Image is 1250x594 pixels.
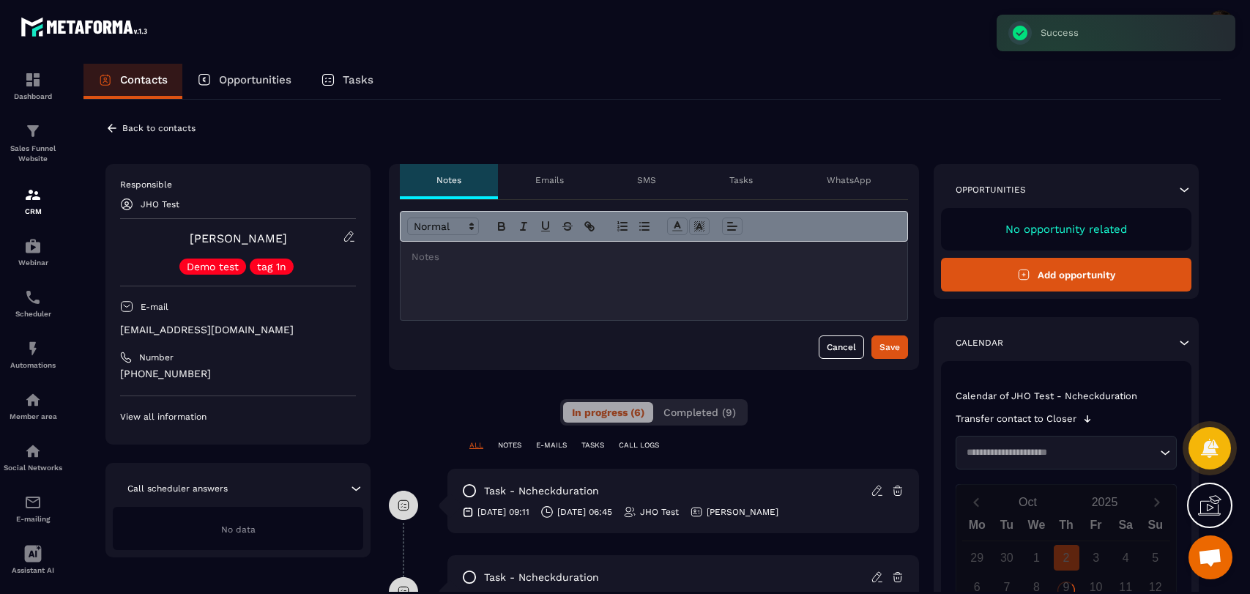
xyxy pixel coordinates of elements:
[619,440,659,450] p: CALL LOGS
[961,445,1156,460] input: Search for option
[956,390,1177,402] p: Calendar of JHO Test - Ncheckduration
[956,223,1177,236] p: No opportunity related
[83,64,182,99] a: Contacts
[956,337,1003,349] p: Calendar
[572,406,644,418] span: In progress (6)
[707,506,778,518] p: [PERSON_NAME]
[4,175,62,226] a: formationformationCRM
[640,506,679,518] p: JHO Test
[120,179,356,190] p: Responsible
[1188,535,1232,579] div: Mở cuộc trò chuyện
[24,340,42,357] img: automations
[120,411,356,423] p: View all information
[941,258,1191,292] button: Add opportunity
[24,71,42,89] img: formation
[4,380,62,431] a: automationsautomationsMember area
[879,340,900,354] div: Save
[221,524,256,535] span: No data
[819,335,864,359] button: Cancel
[484,571,599,584] p: task - Ncheckduration
[4,483,62,534] a: emailemailE-mailing
[536,440,567,450] p: E-MAILS
[4,92,62,100] p: Dashboard
[535,174,564,186] p: Emails
[477,506,529,518] p: [DATE] 09:11
[24,289,42,306] img: scheduler
[4,566,62,574] p: Assistant AI
[871,335,908,359] button: Save
[4,226,62,278] a: automationsautomationsWebinar
[24,122,42,140] img: formation
[257,261,286,272] p: tag 1n
[190,231,287,245] a: [PERSON_NAME]
[4,431,62,483] a: social-networksocial-networkSocial Networks
[343,73,373,86] p: Tasks
[182,64,306,99] a: Opportunities
[4,329,62,380] a: automationsautomationsAutomations
[469,440,483,450] p: ALL
[120,367,356,381] p: [PHONE_NUMBER]
[24,391,42,409] img: automations
[141,301,168,313] p: E-mail
[24,442,42,460] img: social-network
[663,406,736,418] span: Completed (9)
[4,259,62,267] p: Webinar
[637,174,656,186] p: SMS
[4,534,62,585] a: Assistant AI
[4,412,62,420] p: Member area
[4,144,62,164] p: Sales Funnel Website
[581,440,604,450] p: TASKS
[24,494,42,511] img: email
[24,237,42,255] img: automations
[563,402,653,423] button: In progress (6)
[122,123,196,133] p: Back to contacts
[141,199,179,209] p: JHO Test
[139,352,174,363] p: Number
[4,207,62,215] p: CRM
[956,436,1177,469] div: Search for option
[4,310,62,318] p: Scheduler
[219,73,291,86] p: Opportunities
[498,440,521,450] p: NOTES
[956,413,1076,425] p: Transfer contact to Closer
[4,60,62,111] a: formationformationDashboard
[127,483,228,494] p: Call scheduler answers
[187,261,239,272] p: Demo test
[436,174,461,186] p: Notes
[484,484,599,498] p: task - Ncheckduration
[306,64,388,99] a: Tasks
[24,186,42,204] img: formation
[4,515,62,523] p: E-mailing
[4,361,62,369] p: Automations
[956,184,1026,196] p: Opportunities
[655,402,745,423] button: Completed (9)
[4,464,62,472] p: Social Networks
[120,323,356,337] p: [EMAIL_ADDRESS][DOMAIN_NAME]
[557,506,612,518] p: [DATE] 06:45
[4,111,62,175] a: formationformationSales Funnel Website
[120,73,168,86] p: Contacts
[729,174,753,186] p: Tasks
[21,13,152,40] img: logo
[827,174,871,186] p: WhatsApp
[4,278,62,329] a: schedulerschedulerScheduler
